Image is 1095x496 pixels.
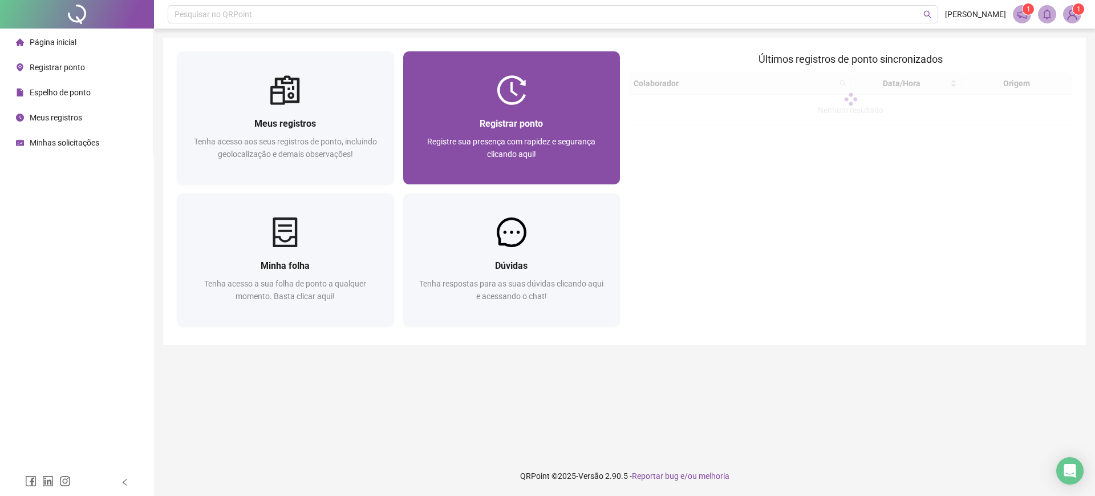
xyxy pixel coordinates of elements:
[427,137,595,159] span: Registre sua presença com rapidez e segurança clicando aqui!
[254,118,316,129] span: Meus registros
[121,478,129,486] span: left
[1056,457,1084,485] div: Open Intercom Messenger
[30,38,76,47] span: Página inicial
[403,193,620,326] a: DúvidasTenha respostas para as suas dúvidas clicando aqui e acessando o chat!
[495,260,528,271] span: Dúvidas
[204,279,366,301] span: Tenha acesso a sua folha de ponto a qualquer momento. Basta clicar aqui!
[30,63,85,72] span: Registrar ponto
[578,471,603,481] span: Versão
[16,63,24,71] span: environment
[194,137,377,159] span: Tenha acesso aos seus registros de ponto, incluindo geolocalização e demais observações!
[42,475,54,487] span: linkedin
[30,138,99,147] span: Minhas solicitações
[25,475,36,487] span: facebook
[1077,5,1081,13] span: 1
[16,38,24,46] span: home
[419,279,603,301] span: Tenha respostas para as suas dúvidas clicando aqui e acessando o chat!
[59,475,71,487] span: instagram
[1064,6,1081,23] img: 82100
[759,53,943,65] span: Últimos registros de ponto sincronizados
[30,88,91,97] span: Espelho de ponto
[16,139,24,147] span: schedule
[30,113,82,122] span: Meus registros
[1023,3,1034,15] sup: 1
[1027,5,1031,13] span: 1
[1017,9,1027,19] span: notification
[177,193,394,326] a: Minha folhaTenha acesso a sua folha de ponto a qualquer momento. Basta clicar aqui!
[945,8,1006,21] span: [PERSON_NAME]
[480,118,543,129] span: Registrar ponto
[16,88,24,96] span: file
[923,10,932,19] span: search
[16,114,24,122] span: clock-circle
[632,471,729,481] span: Reportar bug e/ou melhoria
[177,51,394,184] a: Meus registrosTenha acesso aos seus registros de ponto, incluindo geolocalização e demais observa...
[1042,9,1052,19] span: bell
[261,260,310,271] span: Minha folha
[154,456,1095,496] footer: QRPoint © 2025 - 2.90.5 -
[403,51,620,184] a: Registrar pontoRegistre sua presença com rapidez e segurança clicando aqui!
[1073,3,1084,15] sup: Atualize o seu contato no menu Meus Dados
